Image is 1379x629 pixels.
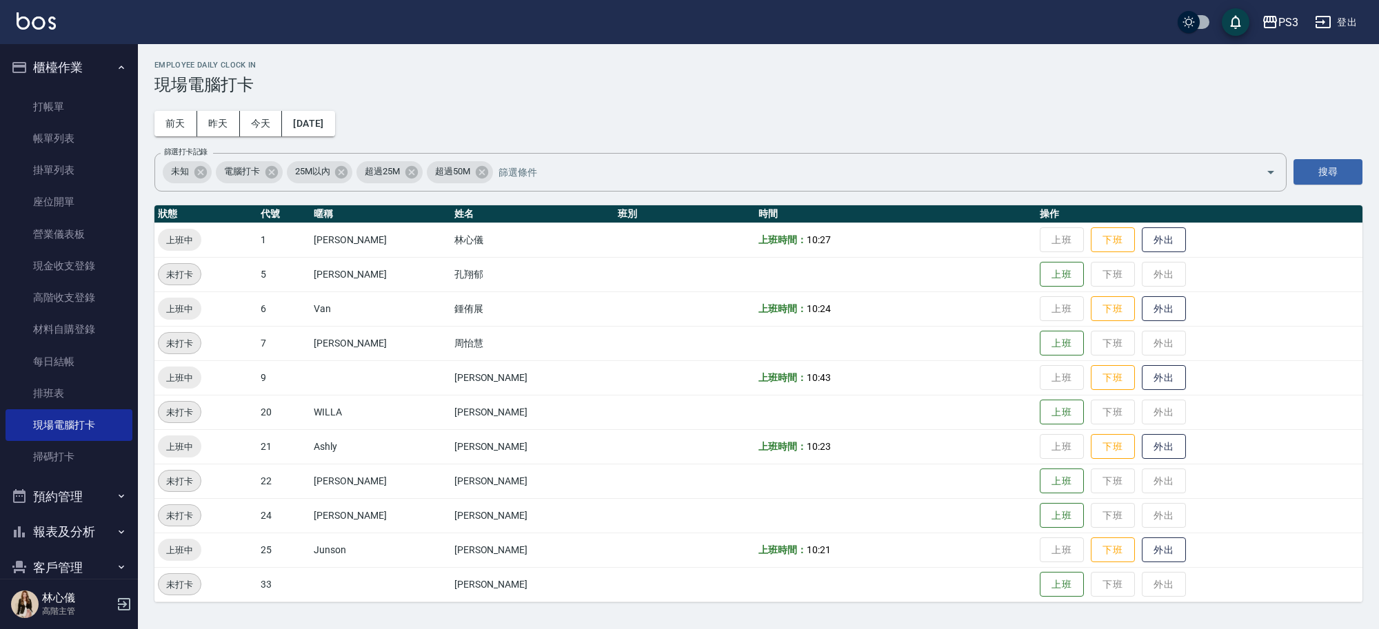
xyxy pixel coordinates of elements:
h3: 現場電腦打卡 [154,75,1362,94]
span: 超過50M [427,165,479,178]
a: 排班表 [6,378,132,409]
button: 上班 [1040,400,1084,425]
b: 上班時間： [758,372,807,383]
button: 上班 [1040,468,1084,494]
td: 6 [257,291,310,326]
span: 10:24 [807,303,831,314]
td: 21 [257,429,310,464]
div: 超過50M [427,161,493,183]
span: 電腦打卡 [216,165,268,178]
td: 5 [257,257,310,291]
button: 下班 [1091,537,1135,563]
button: 報表及分析 [6,514,132,550]
button: 前天 [154,111,197,136]
a: 掃碼打卡 [6,441,132,473]
span: 未打卡 [159,577,201,592]
span: 25M以內 [287,165,339,178]
span: 10:43 [807,372,831,383]
a: 材料自購登錄 [6,313,132,345]
button: 下班 [1091,365,1135,391]
td: Van [310,291,451,326]
td: Ashly [310,429,451,464]
span: 未打卡 [159,405,201,420]
b: 上班時間： [758,544,807,555]
td: [PERSON_NAME] [310,498,451,533]
a: 營業儀表板 [6,218,132,250]
a: 座位開單 [6,186,132,218]
th: 狀態 [154,205,257,223]
td: [PERSON_NAME] [451,429,614,464]
button: 上班 [1040,262,1084,287]
td: 24 [257,498,310,533]
span: 未知 [163,165,197,178]
span: 10:23 [807,441,831,452]
div: 電腦打卡 [216,161,283,183]
th: 操作 [1036,205,1362,223]
td: 林心儀 [451,223,614,257]
button: save [1222,8,1249,36]
span: 未打卡 [159,336,201,351]
button: 預約管理 [6,479,132,515]
td: 孔翔郁 [451,257,614,291]
button: 外出 [1142,434,1186,460]
button: 客戶管理 [6,550,132,586]
td: [PERSON_NAME] [451,360,614,395]
button: 上班 [1040,503,1084,528]
button: 上班 [1040,572,1084,597]
h2: Employee Daily Clock In [154,61,1362,70]
span: 上班中 [158,543,201,557]
button: 外出 [1142,296,1186,322]
td: 7 [257,326,310,360]
a: 高階收支登錄 [6,282,132,313]
img: Person [11,590,39,618]
button: [DATE] [282,111,334,136]
td: [PERSON_NAME] [451,498,614,533]
td: [PERSON_NAME] [451,567,614,601]
td: [PERSON_NAME] [310,223,451,257]
a: 每日結帳 [6,346,132,378]
td: Junson [310,533,451,567]
span: 未打卡 [159,508,201,523]
div: PS3 [1278,14,1298,31]
button: PS3 [1256,8,1304,37]
button: 外出 [1142,365,1186,391]
label: 篩選打卡記錄 [164,147,208,157]
th: 時間 [755,205,1036,223]
a: 現場電腦打卡 [6,409,132,441]
a: 打帳單 [6,91,132,123]
b: 上班時間： [758,441,807,452]
button: 登出 [1309,10,1362,35]
td: 周怡慧 [451,326,614,360]
h5: 林心儀 [42,591,112,605]
td: 22 [257,464,310,498]
span: 10:27 [807,234,831,245]
p: 高階主管 [42,605,112,617]
a: 現金收支登錄 [6,250,132,282]
div: 超過25M [356,161,423,183]
button: 外出 [1142,537,1186,563]
td: [PERSON_NAME] [310,464,451,498]
td: 1 [257,223,310,257]
a: 帳單列表 [6,123,132,154]
td: 鍾侑展 [451,291,614,326]
td: WILLA [310,395,451,429]
span: 上班中 [158,233,201,247]
button: 櫃檯作業 [6,50,132,85]
td: 20 [257,395,310,429]
button: 今天 [240,111,283,136]
th: 暱稱 [310,205,451,223]
b: 上班時間： [758,234,807,245]
button: Open [1260,161,1282,183]
b: 上班時間： [758,303,807,314]
span: 10:21 [807,544,831,555]
td: [PERSON_NAME] [310,326,451,360]
td: 33 [257,567,310,601]
th: 班別 [614,205,755,223]
button: 上班 [1040,331,1084,356]
span: 超過25M [356,165,408,178]
button: 外出 [1142,227,1186,253]
td: [PERSON_NAME] [451,464,614,498]
td: [PERSON_NAME] [310,257,451,291]
span: 未打卡 [159,267,201,282]
td: 25 [257,533,310,567]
